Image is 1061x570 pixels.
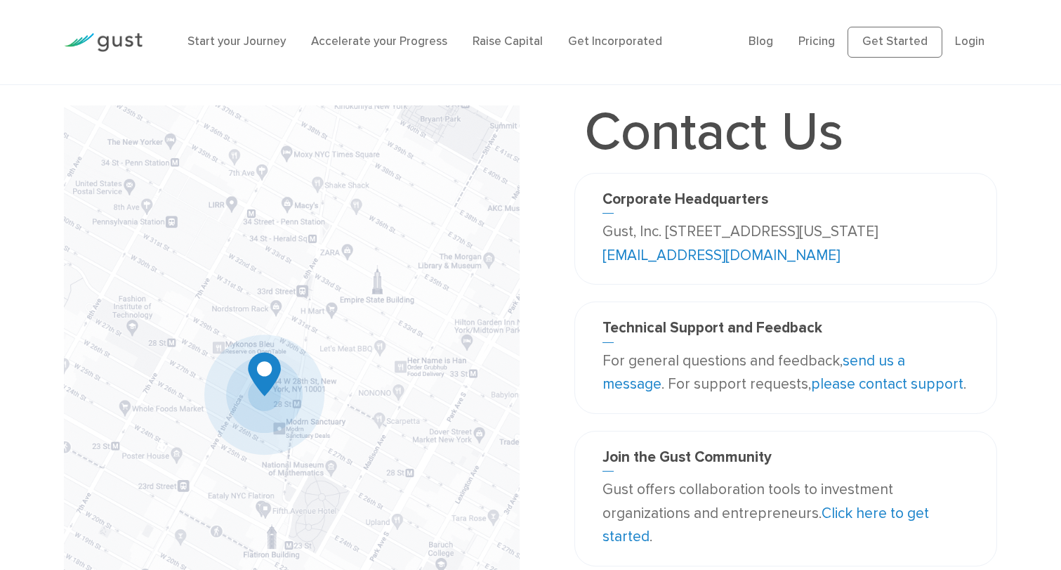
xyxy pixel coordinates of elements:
[848,27,942,58] a: Get Started
[955,34,984,48] a: Login
[574,105,854,159] h1: Contact Us
[602,220,969,267] p: Gust, Inc. [STREET_ADDRESS][US_STATE]
[311,34,447,48] a: Accelerate your Progress
[811,375,963,393] a: please contact support
[602,190,969,214] h3: Corporate Headquarters
[602,448,969,472] h3: Join the Gust Community
[64,33,143,52] img: Gust Logo
[473,34,543,48] a: Raise Capital
[602,349,969,396] p: For general questions and feedback, . For support requests, .
[187,34,286,48] a: Start your Journey
[568,34,662,48] a: Get Incorporated
[602,478,969,549] p: Gust offers collaboration tools to investment organizations and entrepreneurs. .
[749,34,773,48] a: Blog
[602,319,969,342] h3: Technical Support and Feedback
[602,247,840,264] a: [EMAIL_ADDRESS][DOMAIN_NAME]
[798,34,835,48] a: Pricing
